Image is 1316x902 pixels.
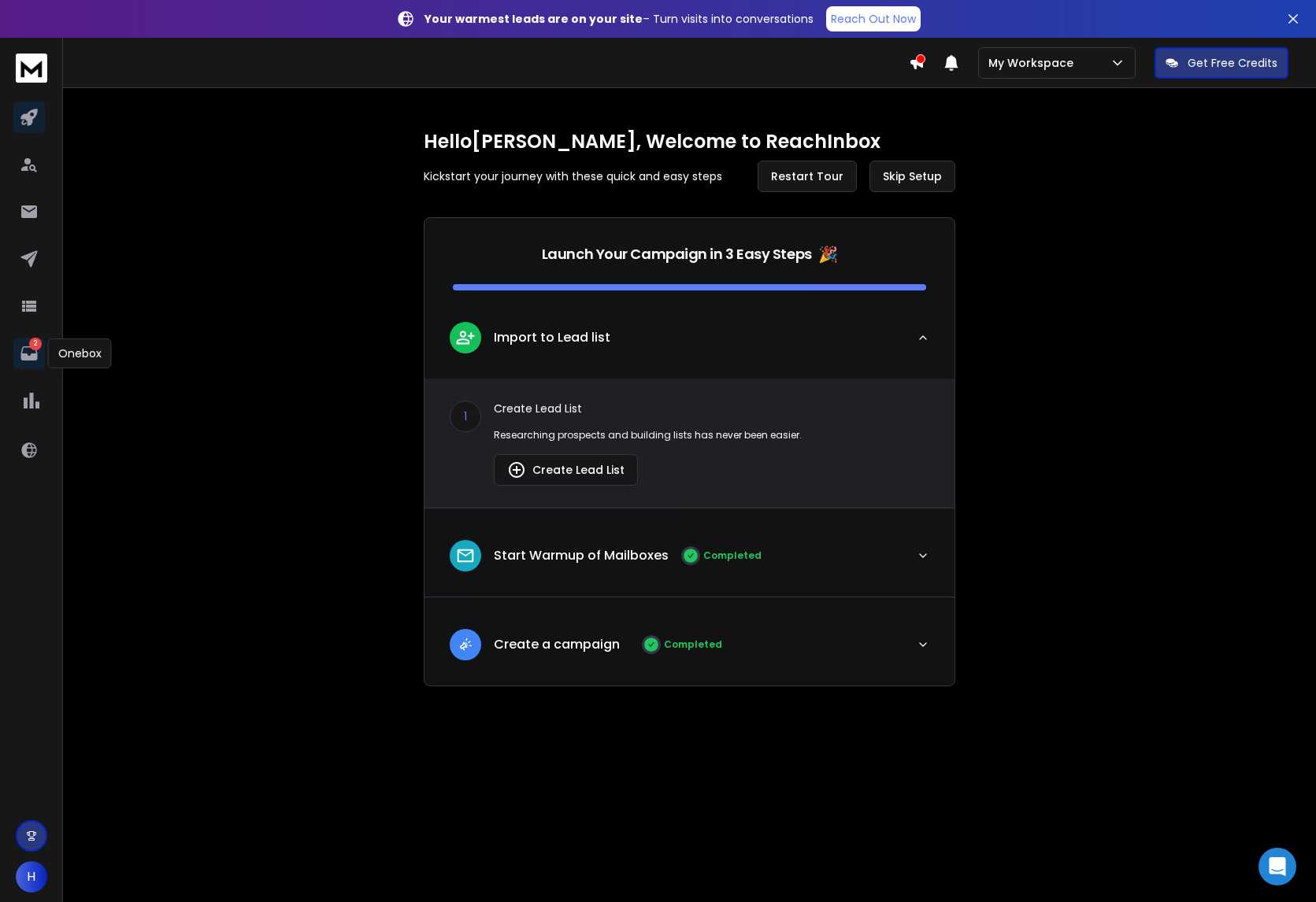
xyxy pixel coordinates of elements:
[826,6,921,31] a: Reach Out Now
[542,243,812,265] p: Launch Your Campaign in 3 Easy Steps
[455,327,476,347] img: lead
[494,328,610,347] p: Import to Lead list
[450,401,481,432] div: 1
[48,338,112,368] div: Onebox
[988,55,1080,71] p: My Workspace
[703,549,762,562] p: Completed
[424,129,955,154] h1: Hello [PERSON_NAME] , Welcome to ReachInbox
[869,161,955,192] button: Skip Setup
[424,168,722,184] p: Kickstart your journey with these quick and easy steps
[29,338,42,350] p: 2
[1188,55,1277,71] p: Get Free Credits
[494,401,929,416] p: Create Lead List
[1259,848,1296,885] div: Open Intercom Messenger
[424,11,814,27] p: – Turn visits into conversations
[16,861,47,893] button: H
[758,161,857,192] button: Restart Tour
[507,460,526,479] img: lead
[494,429,929,442] p: Researching prospects and building lists has never been easier.
[664,638,722,651] p: Completed
[1155,47,1288,79] button: Get Free Credits
[424,616,955,686] button: leadCreate a campaignCompleted
[494,454,638,486] button: Create Lead List
[455,545,476,566] img: lead
[424,379,955,508] div: leadImport to Lead list
[494,635,620,654] p: Create a campaign
[818,243,838,265] span: 🎉
[424,309,955,379] button: leadImport to Lead list
[424,527,955,597] button: leadStart Warmup of MailboxesCompleted
[16,54,47,83] img: logo
[455,634,476,654] img: lead
[494,546,669,565] p: Start Warmup of Mailboxes
[883,168,942,184] span: Skip Setup
[424,11,643,27] strong: Your warmest leads are on your site
[13,338,45,369] a: 2
[831,11,916,27] p: Reach Out Now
